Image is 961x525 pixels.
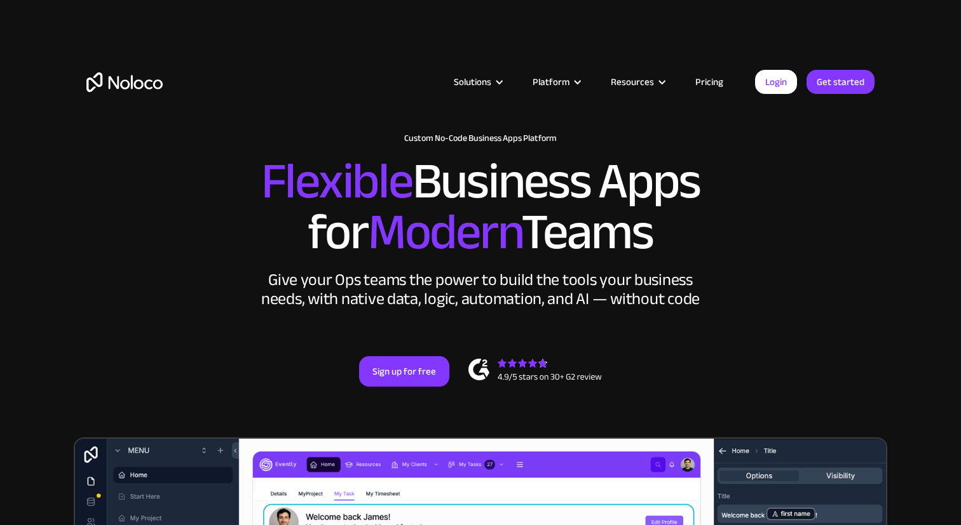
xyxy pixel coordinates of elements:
[611,74,654,90] div: Resources
[755,70,797,94] a: Login
[359,356,449,387] a: Sign up for free
[807,70,875,94] a: Get started
[533,74,569,90] div: Platform
[454,74,491,90] div: Solutions
[86,156,875,258] h2: Business Apps for Teams
[258,270,703,309] div: Give your Ops teams the power to build the tools your business needs, with native data, logic, au...
[595,74,679,90] div: Resources
[261,134,412,229] span: Flexible
[368,185,521,279] span: Modern
[517,74,595,90] div: Platform
[86,72,163,92] a: home
[679,74,739,90] a: Pricing
[438,74,517,90] div: Solutions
